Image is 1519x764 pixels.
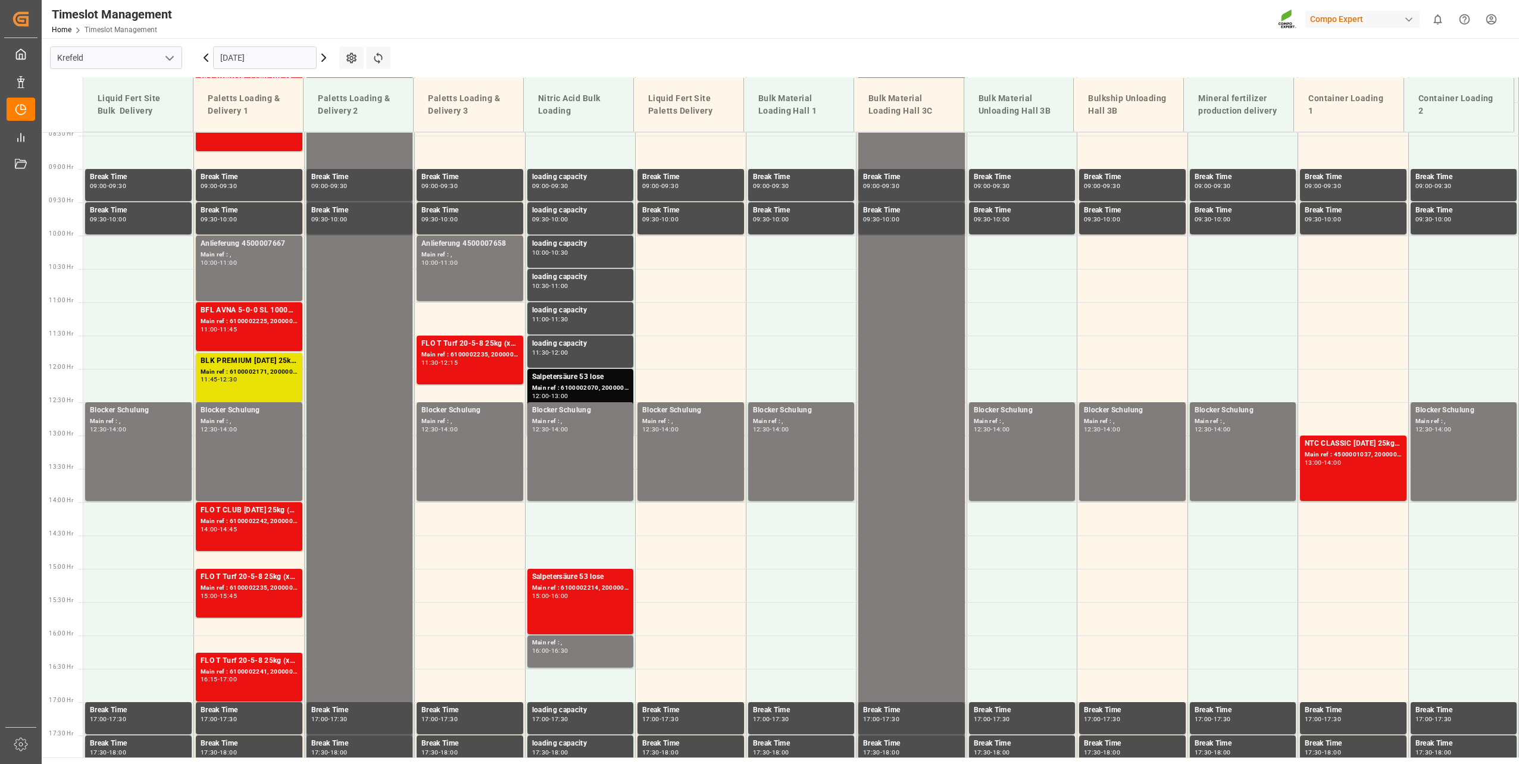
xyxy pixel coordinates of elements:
div: Break Time [642,704,739,716]
div: - [439,260,440,265]
div: BLK PREMIUM [DATE] 25kg(x40)D,EN,PL,FNLFLO T BKR [DATE] 25kg (x40) D,ATBT FAIR 25-5-8 35%UH 3M 25... [201,355,298,367]
div: - [439,716,440,722]
div: 14:00 [772,427,789,432]
div: 17:30 [109,716,126,722]
div: Break Time [201,171,298,183]
div: 14:00 [440,427,458,432]
div: 11:30 [421,360,439,365]
div: Bulk Material Loading Hall 3C [864,87,954,122]
div: 15:00 [532,593,549,599]
div: 09:30 [1324,183,1341,189]
div: 12:30 [974,427,991,432]
div: 10:00 [421,260,439,265]
div: 09:00 [201,183,218,189]
div: 09:00 [90,183,107,189]
input: DD.MM.YYYY [213,46,317,69]
div: - [770,427,771,432]
div: - [218,260,220,265]
div: Break Time [753,704,850,716]
div: - [218,527,220,532]
div: - [218,677,220,682]
div: 09:30 [421,217,439,222]
div: 13:00 [1305,460,1322,465]
div: Break Time [421,171,518,183]
div: - [1432,183,1434,189]
div: 14:00 [1103,427,1120,432]
div: FLO T Turf 20-5-8 25kg (x40) INT [201,655,298,667]
div: - [660,217,661,222]
div: loading capacity [532,271,629,283]
div: - [107,427,109,432]
span: 09:30 Hr [49,197,73,203]
div: - [660,427,661,432]
div: Break Time [1415,205,1512,217]
div: - [1101,183,1103,189]
div: - [880,183,882,189]
div: Break Time [201,205,298,217]
div: 14:45 [220,527,237,532]
div: 09:30 [993,183,1010,189]
div: - [990,427,992,432]
div: Break Time [1084,704,1181,716]
div: - [549,593,551,599]
div: Main ref : , [753,417,850,427]
div: 10:00 [993,217,1010,222]
div: 09:30 [753,217,770,222]
div: 12:30 [1415,427,1433,432]
div: Break Time [1305,704,1402,716]
div: 14:00 [220,427,237,432]
div: 09:30 [1103,183,1120,189]
div: Break Time [90,205,187,217]
div: 12:30 [90,427,107,432]
div: Main ref : , [201,250,298,260]
input: Type to search/select [50,46,182,69]
div: Main ref : , [532,417,629,427]
div: Liquid Fert Site Paletts Delivery [643,87,734,122]
div: 10:00 [330,217,348,222]
div: - [218,377,220,382]
div: Main ref : , [90,417,187,427]
div: 11:30 [532,350,549,355]
div: 09:00 [974,183,991,189]
div: Main ref : , [421,417,518,427]
div: 09:00 [753,183,770,189]
div: 11:45 [220,327,237,332]
div: 12:30 [642,427,660,432]
div: Main ref : , [1195,417,1292,427]
div: Main ref : 6100002242, 2000001679 [201,516,298,527]
div: 09:00 [421,183,439,189]
div: Break Time [90,704,187,716]
div: - [439,183,440,189]
div: - [660,716,661,722]
div: 09:00 [1084,183,1101,189]
div: 12:00 [551,350,568,355]
div: Main ref : , [642,417,739,427]
div: - [1211,217,1213,222]
div: 17:00 [421,716,439,722]
div: Break Time [1084,205,1181,217]
div: Paletts Loading & Delivery 3 [423,87,514,122]
div: - [549,283,551,289]
span: 12:00 Hr [49,364,73,370]
div: 17:30 [330,716,348,722]
span: 13:00 Hr [49,430,73,437]
div: - [770,217,771,222]
div: Break Time [642,171,739,183]
div: - [1432,427,1434,432]
div: Blocker Schulung [532,405,629,417]
div: Blocker Schulung [642,405,739,417]
div: Nitric Acid Bulk Loading [533,87,624,122]
div: Blocker Schulung [201,405,298,417]
div: loading capacity [532,205,629,217]
div: 09:30 [109,183,126,189]
div: Blocker Schulung [90,405,187,417]
div: Break Time [421,205,518,217]
div: 17:00 [311,716,329,722]
div: 09:30 [1305,217,1322,222]
div: Liquid Fert Site Bulk Delivery [93,87,183,122]
div: 17:00 [532,716,549,722]
div: 09:30 [220,183,237,189]
div: 09:30 [1415,217,1433,222]
div: 12:00 [532,393,549,399]
div: 09:30 [974,217,991,222]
